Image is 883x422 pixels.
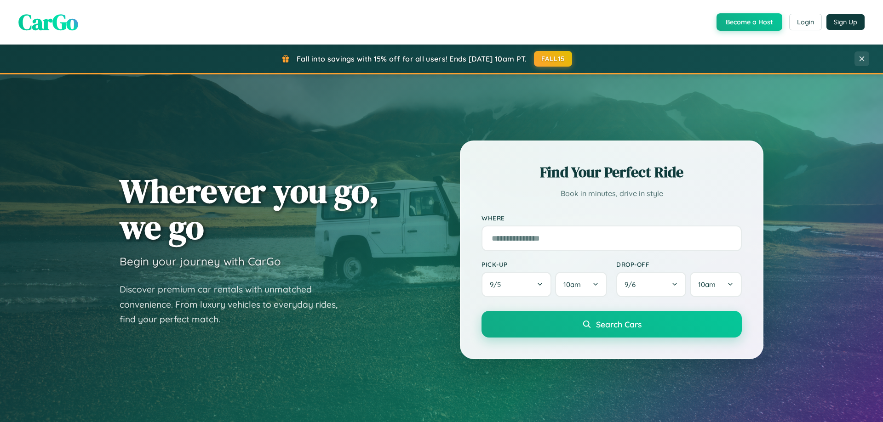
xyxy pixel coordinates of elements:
[717,13,782,31] button: Become a Host
[482,214,742,222] label: Where
[690,272,742,297] button: 10am
[698,280,716,289] span: 10am
[616,272,686,297] button: 9/6
[789,14,822,30] button: Login
[482,311,742,338] button: Search Cars
[482,272,551,297] button: 9/5
[120,173,379,245] h1: Wherever you go, we go
[482,187,742,200] p: Book in minutes, drive in style
[120,254,281,268] h3: Begin your journey with CarGo
[482,162,742,182] h2: Find Your Perfect Ride
[555,272,607,297] button: 10am
[18,7,78,37] span: CarGo
[482,260,607,268] label: Pick-up
[616,260,742,268] label: Drop-off
[826,14,865,30] button: Sign Up
[563,280,581,289] span: 10am
[625,280,640,289] span: 9 / 6
[120,282,350,327] p: Discover premium car rentals with unmatched convenience. From luxury vehicles to everyday rides, ...
[490,280,505,289] span: 9 / 5
[297,54,527,63] span: Fall into savings with 15% off for all users! Ends [DATE] 10am PT.
[596,319,642,329] span: Search Cars
[534,51,573,67] button: FALL15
